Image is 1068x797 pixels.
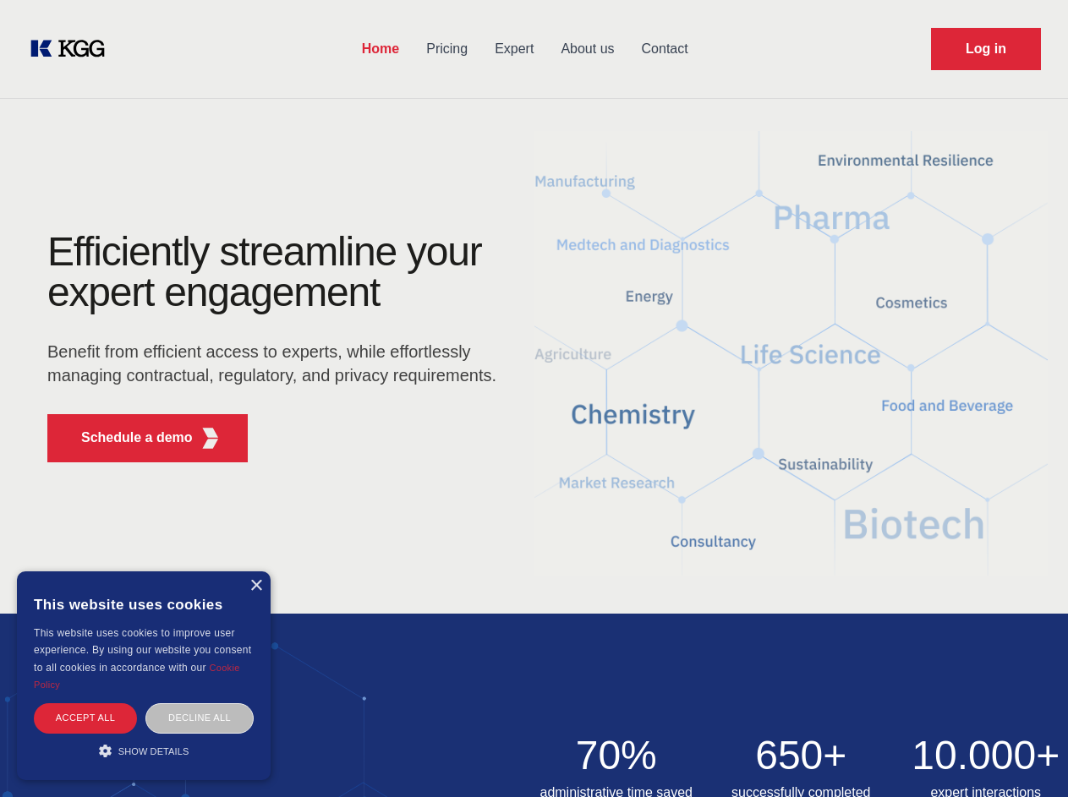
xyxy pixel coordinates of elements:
p: Benefit from efficient access to experts, while effortlessly managing contractual, regulatory, an... [47,340,507,387]
button: Schedule a demoKGG Fifth Element RED [47,414,248,462]
span: Show details [118,746,189,756]
a: Pricing [413,27,481,71]
div: Accept all [34,703,137,733]
div: Close [249,580,262,592]
a: Request Demo [931,28,1041,70]
span: This website uses cookies to improve user experience. By using our website you consent to all coo... [34,627,251,674]
iframe: Chat Widget [983,716,1068,797]
a: Home [348,27,413,71]
img: KGG Fifth Element RED [534,110,1049,597]
a: Expert [481,27,547,71]
a: Cookie Policy [34,663,240,690]
a: About us [547,27,627,71]
h1: Efficiently streamline your expert engagement [47,232,507,313]
h2: 70% [534,735,699,776]
div: This website uses cookies [34,584,254,625]
div: Decline all [145,703,254,733]
h2: 650+ [719,735,884,776]
img: KGG Fifth Element RED [200,428,221,449]
a: Contact [628,27,702,71]
div: Show details [34,742,254,759]
p: Schedule a demo [81,428,193,448]
a: KOL Knowledge Platform: Talk to Key External Experts (KEE) [27,35,118,63]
